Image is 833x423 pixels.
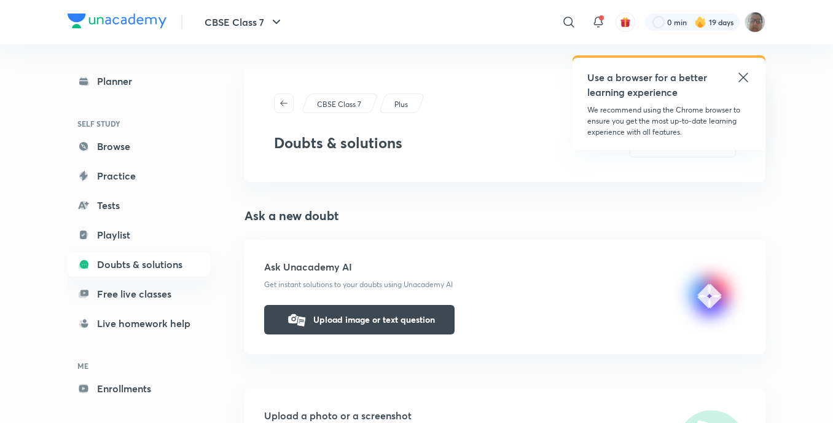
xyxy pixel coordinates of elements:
img: camera-icon [284,307,308,332]
img: avatar [620,17,631,28]
h6: ME [68,355,210,376]
button: CBSE Class 7 [197,10,291,34]
a: Company Logo [68,14,166,31]
a: Playlist [68,223,210,247]
a: Free live classes [68,282,210,306]
a: Tests [68,193,210,218]
h5: Ask Unacademy AI [264,259,746,274]
a: Browse [68,134,210,159]
p: We recommend using the Chrome browser to ensure you get the most up-to-date learning experience w... [587,105,751,138]
h4: Ask a new doubt [244,207,765,225]
a: Practice [68,164,210,188]
h5: Upload a photo or a screenshot [264,408,746,423]
a: Doubts & solutions [68,252,210,277]
a: CBSE Class 7 [315,99,364,110]
img: Vinayak Mishra [745,12,765,33]
a: Live homework help [68,311,210,336]
p: Plus [394,99,408,110]
img: Company Logo [68,14,166,28]
h6: SELF STUDY [68,113,210,134]
h5: Use a browser for a better learning experience [587,70,710,100]
button: Upload image or text question [264,305,455,334]
img: streak [694,16,706,28]
button: avatar [616,12,635,32]
a: Planner [68,69,210,93]
a: Enrollments [68,376,210,401]
p: Get instant solutions to your doubts using Unacademy AI [264,279,746,290]
p: CBSE Class 7 [317,99,361,110]
img: upload-icon [673,259,746,332]
h3: Doubts & solutions [274,134,402,152]
a: Plus [393,99,410,110]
